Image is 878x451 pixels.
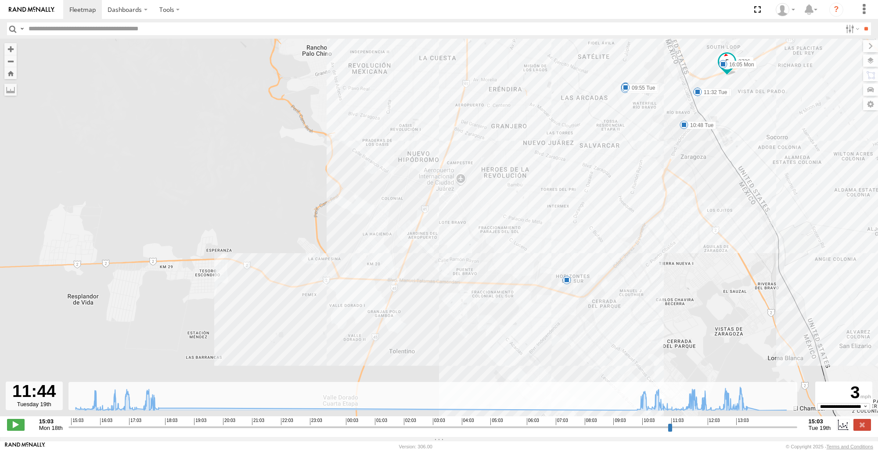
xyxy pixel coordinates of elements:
[527,418,539,425] span: 06:03
[346,418,358,425] span: 00:03
[281,418,293,425] span: 22:03
[556,418,568,425] span: 07:03
[375,418,387,425] span: 01:03
[738,58,750,65] span: 3736
[4,67,17,79] button: Zoom Home
[404,418,416,425] span: 02:03
[7,419,25,430] label: Play/Stop
[736,418,748,425] span: 13:03
[626,84,658,92] label: 09:55 Tue
[490,418,503,425] span: 05:03
[723,61,757,69] label: 16:05 Mon
[829,3,843,17] i: ?
[642,418,655,425] span: 10:03
[310,418,322,425] span: 23:03
[71,418,83,425] span: 15:03
[809,418,831,425] strong: 15:03
[817,383,871,403] div: 3
[4,43,17,55] button: Zoom in
[4,55,17,67] button: Zoom out
[194,418,206,425] span: 19:03
[399,444,432,449] div: Version: 306.00
[613,418,626,425] span: 09:03
[684,121,716,129] label: 10:48 Tue
[100,418,112,425] span: 16:03
[698,88,730,96] label: 11:32 Tue
[671,418,684,425] span: 11:03
[462,418,474,425] span: 04:03
[786,444,873,449] div: © Copyright 2025 -
[773,3,798,16] div: eramir69 .
[853,419,871,430] label: Close
[9,7,54,13] img: rand-logo.svg
[708,418,720,425] span: 12:03
[842,22,861,35] label: Search Filter Options
[129,418,141,425] span: 17:03
[863,98,878,110] label: Map Settings
[4,84,17,96] label: Measure
[562,276,571,284] div: 6
[827,444,873,449] a: Terms and Conditions
[39,425,63,431] span: Mon 18th Aug 2025
[585,418,597,425] span: 08:03
[5,442,45,451] a: Visit our Website
[252,418,264,425] span: 21:03
[223,418,235,425] span: 20:03
[809,425,831,431] span: Tue 19th Aug 2025
[39,418,63,425] strong: 15:03
[18,22,25,35] label: Search Query
[433,418,445,425] span: 03:03
[165,418,177,425] span: 18:03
